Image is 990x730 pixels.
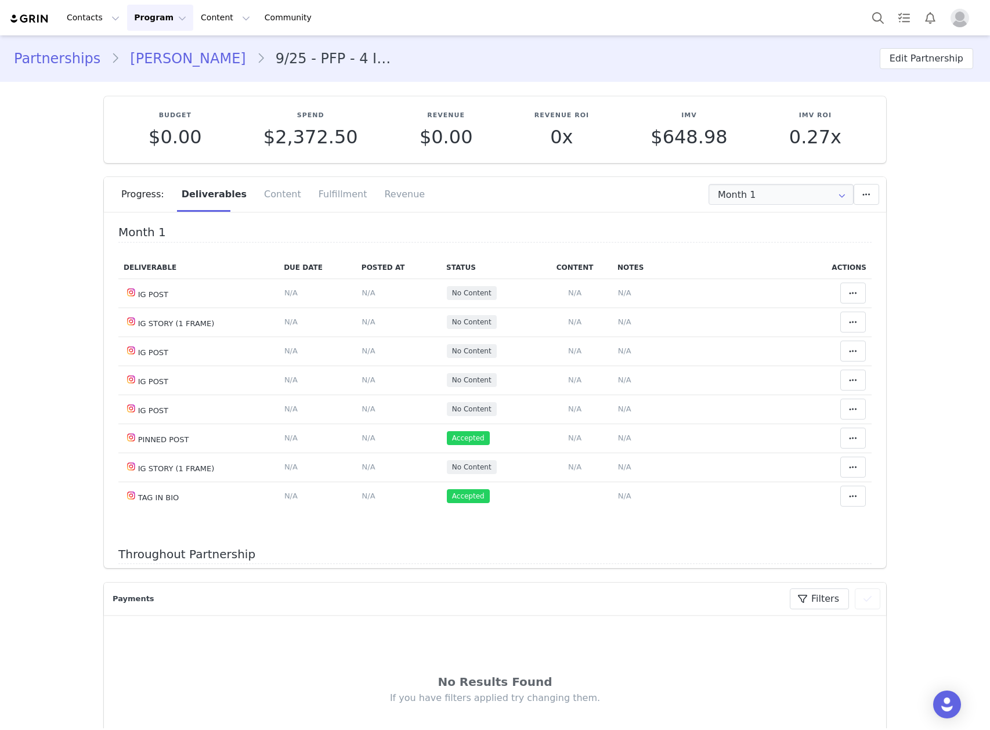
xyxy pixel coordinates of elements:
[618,346,631,355] span: N/A
[139,692,851,704] div: If you have filters applied try changing them.
[789,111,841,121] p: IMV ROI
[568,462,581,471] span: N/A
[284,462,298,471] span: N/A
[452,317,492,327] span: No Content
[118,308,279,337] td: IG STORY (1 FRAME)
[447,431,490,445] span: Accepted
[263,126,358,148] span: $2,372.50
[9,13,50,24] img: grin logo
[284,346,298,355] span: N/A
[284,404,298,413] span: N/A
[263,111,358,121] p: Spend
[362,492,375,500] span: N/A
[362,317,375,326] span: N/A
[534,111,589,121] p: Revenue ROI
[149,126,202,148] span: $0.00
[618,404,631,413] span: N/A
[14,48,111,69] a: Partnerships
[618,288,631,297] span: N/A
[149,111,202,121] p: Budget
[139,673,851,691] div: No Results Found
[801,256,872,279] th: Actions
[618,433,631,442] span: N/A
[441,256,537,279] th: Status
[618,492,631,500] span: N/A
[110,593,160,605] div: Payments
[568,288,581,297] span: N/A
[118,548,872,565] h4: Throughout Partnership
[362,375,375,384] span: N/A
[118,395,279,424] td: IG POST
[284,288,298,297] span: N/A
[279,256,356,279] th: Due Date
[356,256,441,279] th: Posted At
[255,177,310,212] div: Content
[618,317,631,326] span: N/A
[880,48,973,69] button: Edit Partnership
[127,491,136,500] img: instagram.svg
[933,691,961,718] div: Open Intercom Messenger
[537,256,612,279] th: Content
[568,404,581,413] span: N/A
[362,404,375,413] span: N/A
[127,375,136,384] img: instagram.svg
[789,127,841,147] p: 0.27x
[447,489,490,503] span: Accepted
[452,375,492,385] span: No Content
[127,346,136,355] img: instagram.svg
[534,127,589,147] p: 0x
[118,226,872,243] h4: Month 1
[194,5,257,31] button: Content
[118,279,279,308] td: IG POST
[127,317,136,326] img: instagram.svg
[284,317,298,326] span: N/A
[362,433,375,442] span: N/A
[568,375,581,384] span: N/A
[568,346,581,355] span: N/A
[420,126,473,148] span: $0.00
[618,462,631,471] span: N/A
[790,588,849,609] button: Filters
[891,5,917,31] a: Tasks
[452,288,492,298] span: No Content
[127,433,136,442] img: instagram.svg
[651,111,727,121] p: IMV
[120,48,256,69] a: [PERSON_NAME]
[709,184,854,205] input: Select
[127,462,136,471] img: instagram.svg
[375,177,425,212] div: Revenue
[127,288,136,297] img: instagram.svg
[118,482,279,511] td: TAG IN BIO
[811,592,839,606] span: Filters
[310,177,376,212] div: Fulfillment
[127,404,136,413] img: instagram.svg
[362,462,375,471] span: N/A
[618,375,631,384] span: N/A
[452,404,492,414] span: No Content
[651,126,727,148] span: $648.98
[612,256,801,279] th: Notes
[362,346,375,355] span: N/A
[944,9,981,27] button: Profile
[917,5,943,31] button: Notifications
[420,111,473,121] p: Revenue
[568,433,581,442] span: N/A
[284,492,298,500] span: N/A
[121,177,173,212] div: Progress:
[284,375,298,384] span: N/A
[362,288,375,297] span: N/A
[951,9,969,27] img: placeholder-profile.jpg
[452,462,492,472] span: No Content
[118,453,279,482] td: IG STORY (1 FRAME)
[60,5,127,31] button: Contacts
[865,5,891,31] button: Search
[284,433,298,442] span: N/A
[118,424,279,453] td: PINNED POST
[568,317,581,326] span: N/A
[173,177,255,212] div: Deliverables
[452,346,492,356] span: No Content
[118,256,279,279] th: Deliverable
[127,5,193,31] button: Program
[258,5,324,31] a: Community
